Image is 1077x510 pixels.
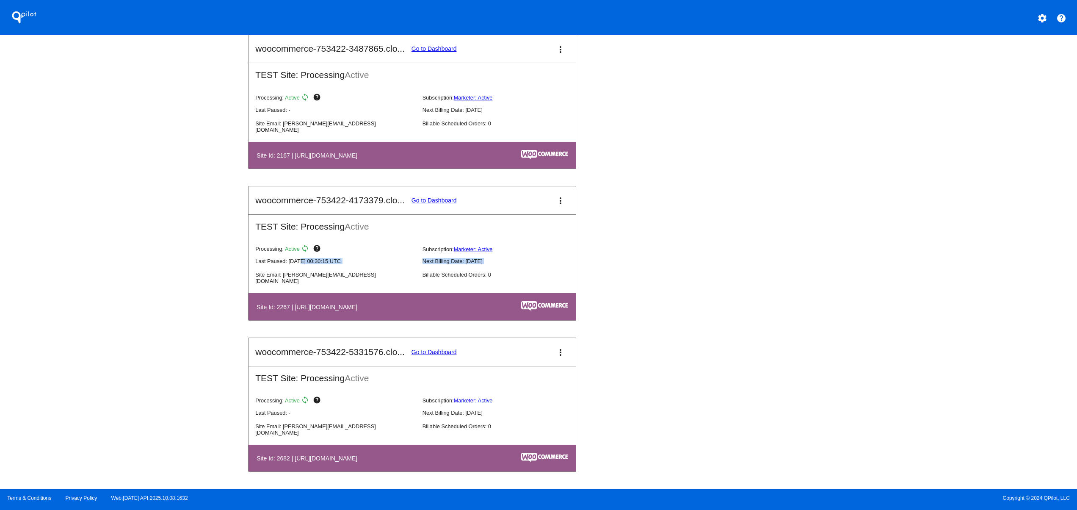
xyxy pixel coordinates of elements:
a: Privacy Policy [66,495,97,501]
mat-icon: help [313,396,323,406]
a: Marketer: Active [454,94,493,101]
span: Active [285,94,300,101]
mat-icon: sync [301,93,311,103]
h2: woocommerce-753422-5331576.clo... [255,347,405,357]
mat-icon: sync [301,396,311,406]
a: Marketer: Active [454,397,493,404]
h1: QPilot [7,9,41,26]
mat-icon: settings [1037,13,1047,23]
a: Go to Dashboard [411,349,457,355]
p: Site Email: [PERSON_NAME][EMAIL_ADDRESS][DOMAIN_NAME] [255,272,415,284]
p: Billable Scheduled Orders: 0 [423,423,583,430]
h2: woocommerce-753422-4173379.clo... [255,195,405,205]
p: Next Billing Date: [DATE] [423,107,583,113]
a: Web:[DATE] API:2025.10.08.1632 [111,495,188,501]
p: Processing: [255,93,415,103]
mat-icon: more_vert [555,347,566,358]
p: Last Paused: [DATE] 00:30:15 UTC [255,258,415,264]
span: Active [345,373,369,383]
h4: Site Id: 2267 | [URL][DOMAIN_NAME] [257,304,362,310]
a: Terms & Conditions [7,495,51,501]
h2: TEST Site: Processing [249,215,576,232]
p: Billable Scheduled Orders: 0 [423,272,583,278]
p: Site Email: [PERSON_NAME][EMAIL_ADDRESS][DOMAIN_NAME] [255,423,415,436]
p: Subscription: [423,94,583,101]
p: Subscription: [423,397,583,404]
mat-icon: more_vert [555,44,566,55]
img: c53aa0e5-ae75-48aa-9bee-956650975ee5 [521,301,568,310]
h2: woocommerce-753422-3487865.clo... [255,44,405,54]
mat-icon: help [1056,13,1066,23]
span: Active [345,70,369,80]
h4: Site Id: 2682 | [URL][DOMAIN_NAME] [257,455,362,462]
p: Last Paused: - [255,410,415,416]
span: Copyright © 2024 QPilot, LLC [546,495,1070,501]
span: Active [285,397,300,404]
mat-icon: help [313,244,323,255]
h4: Site Id: 2167 | [URL][DOMAIN_NAME] [257,152,362,159]
mat-icon: more_vert [555,196,566,206]
a: Go to Dashboard [411,45,457,52]
mat-icon: sync [301,244,311,255]
img: c53aa0e5-ae75-48aa-9bee-956650975ee5 [521,150,568,159]
a: Marketer: Active [454,246,493,252]
p: Subscription: [423,246,583,252]
p: Billable Scheduled Orders: 0 [423,120,583,127]
h2: TEST Site: Processing [249,63,576,80]
p: Last Paused: - [255,107,415,113]
p: Site Email: [PERSON_NAME][EMAIL_ADDRESS][DOMAIN_NAME] [255,120,415,133]
mat-icon: help [313,93,323,103]
h2: TEST Site: Processing [249,366,576,383]
span: Active [345,222,369,231]
p: Processing: [255,396,415,406]
a: Go to Dashboard [411,197,457,204]
img: c53aa0e5-ae75-48aa-9bee-956650975ee5 [521,453,568,462]
p: Next Billing Date: [DATE] [423,410,583,416]
p: Processing: [255,244,415,255]
span: Active [285,246,300,252]
p: Next Billing Date: [DATE] [423,258,583,264]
